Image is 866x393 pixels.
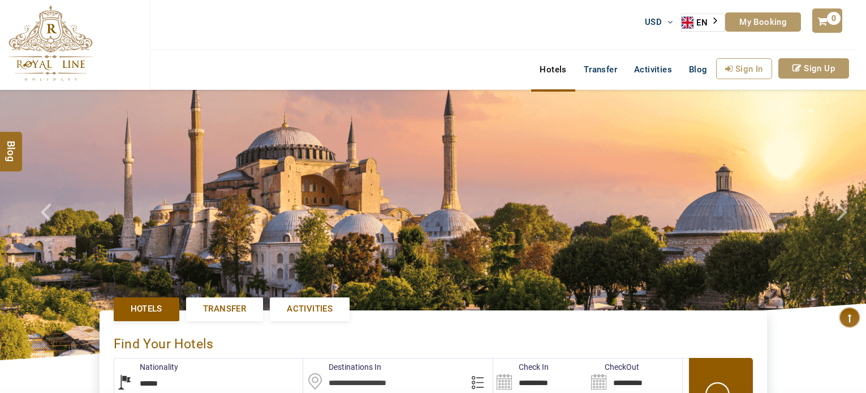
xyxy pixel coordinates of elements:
[26,90,70,360] a: Check next prev
[681,14,725,32] div: Language
[626,58,680,81] a: Activities
[827,12,841,25] span: 0
[812,8,842,33] a: 0
[531,58,575,81] a: Hotels
[270,297,350,321] a: Activities
[680,58,716,81] a: Blog
[303,361,381,373] label: Destinations In
[725,12,801,32] a: My Booking
[575,58,626,81] a: Transfer
[645,17,662,27] span: USD
[689,64,708,75] span: Blog
[186,297,263,321] a: Transfer
[114,297,179,321] a: Hotels
[287,303,333,315] span: Activities
[716,58,772,79] a: Sign In
[493,361,549,373] label: Check In
[822,90,866,360] a: Check next image
[778,58,849,79] a: Sign Up
[682,14,725,31] a: EN
[131,303,162,315] span: Hotels
[588,361,639,373] label: CheckOut
[8,5,93,81] img: The Royal Line Holidays
[4,141,19,150] span: Blog
[114,361,178,373] label: Nationality
[114,325,753,358] div: Find Your Hotels
[681,14,725,32] aside: Language selected: English
[203,303,246,315] span: Transfer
